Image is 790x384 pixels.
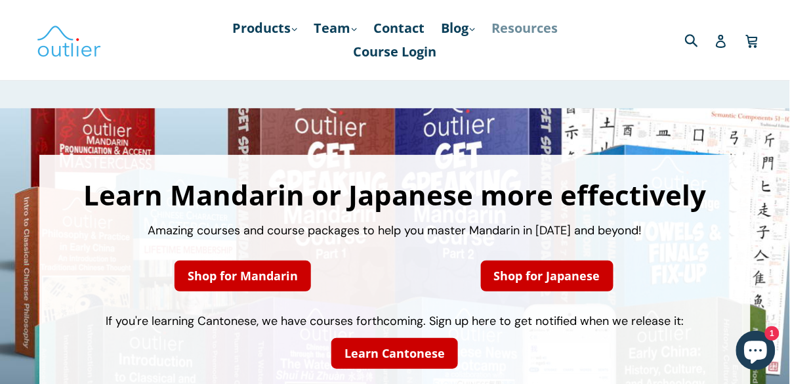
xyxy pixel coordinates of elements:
a: Learn Cantonese [331,338,458,369]
a: Course Login [347,40,444,64]
input: Search [682,26,718,53]
span: If you're learning Cantonese, we have courses forthcoming. Sign up here to get notified when we r... [106,313,684,329]
h1: Learn Mandarin or Japanese more effectively [52,181,738,209]
a: Shop for Japanese [481,261,613,291]
a: Products [226,16,304,40]
a: Shop for Mandarin [175,261,311,291]
a: Contact [367,16,431,40]
img: Outlier Linguistics [36,21,102,59]
a: Resources [485,16,564,40]
span: Amazing courses and course packages to help you master Mandarin in [DATE] and beyond! [148,223,642,238]
inbox-online-store-chat: Shopify online store chat [732,331,780,373]
a: Blog [434,16,482,40]
a: Team [307,16,364,40]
